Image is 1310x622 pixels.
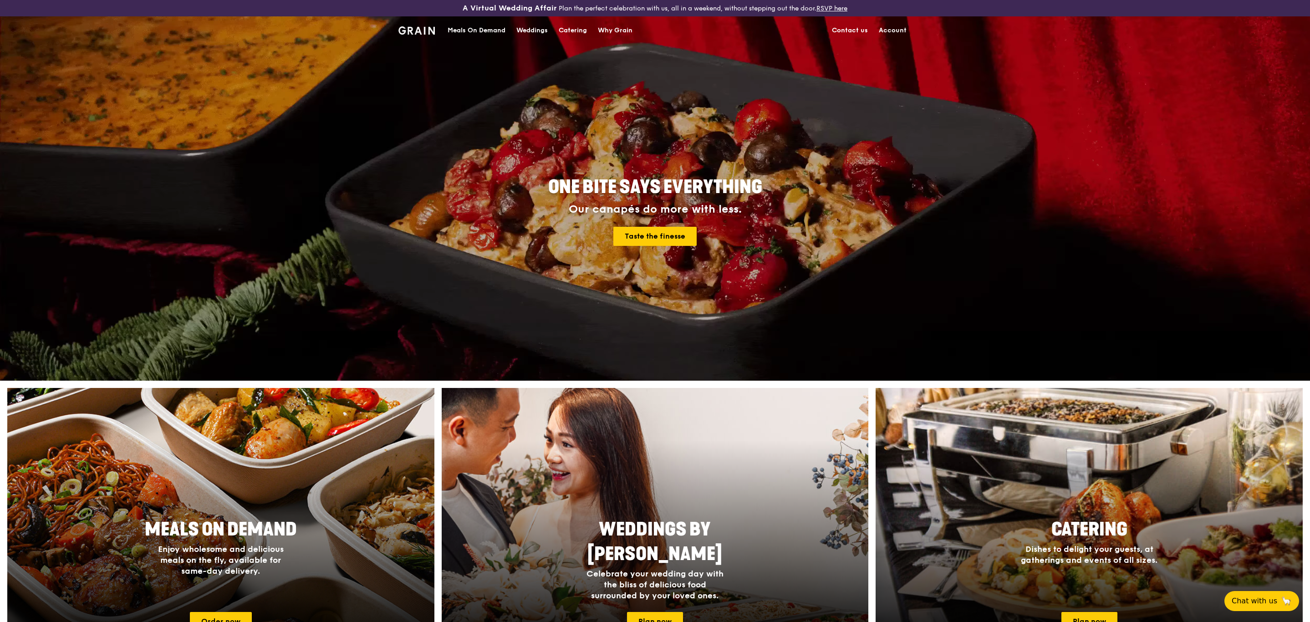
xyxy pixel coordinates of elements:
[516,17,548,44] div: Weddings
[586,569,724,601] span: Celebrate your wedding day with the bliss of delicious food surrounded by your loved ones.
[826,17,873,44] a: Contact us
[398,16,435,43] a: GrainGrain
[1224,591,1299,611] button: Chat with us🦙
[145,519,297,540] span: Meals On Demand
[598,17,632,44] div: Why Grain
[559,17,587,44] div: Catering
[816,5,847,12] a: RSVP here
[1232,596,1277,607] span: Chat with us
[587,519,722,565] span: Weddings by [PERSON_NAME]
[613,227,697,246] a: Taste the finesse
[398,26,435,35] img: Grain
[393,4,918,13] div: Plan the perfect celebration with us, all in a weekend, without stepping out the door.
[491,203,819,216] div: Our canapés do more with less.
[158,544,284,576] span: Enjoy wholesome and delicious meals on the fly, available for same-day delivery.
[1021,544,1157,565] span: Dishes to delight your guests, at gatherings and events of all sizes.
[448,17,505,44] div: Meals On Demand
[553,17,592,44] a: Catering
[1281,596,1292,607] span: 🦙
[873,17,912,44] a: Account
[1051,519,1127,540] span: Catering
[463,4,557,13] h3: A Virtual Wedding Affair
[592,17,638,44] a: Why Grain
[511,17,553,44] a: Weddings
[548,176,762,198] span: ONE BITE SAYS EVERYTHING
